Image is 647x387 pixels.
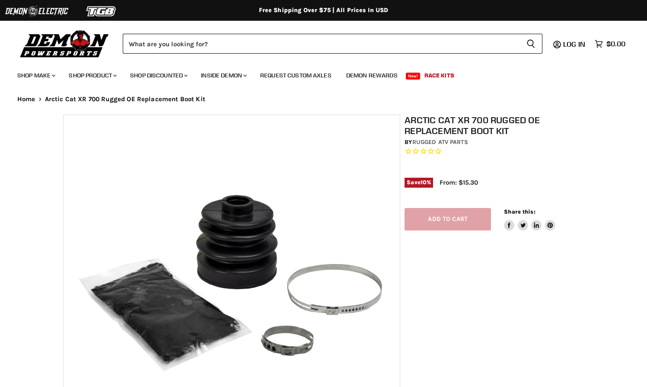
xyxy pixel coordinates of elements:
[412,138,468,146] a: Rugged ATV Parts
[254,67,338,84] a: Request Custom Axles
[563,40,585,48] span: Log in
[405,147,588,156] span: Rated 0.0 out of 5 stars 0 reviews
[69,3,134,19] img: TGB Logo 2
[17,96,35,103] a: Home
[11,63,623,84] ul: Main menu
[124,67,193,84] a: Shop Discounted
[405,138,588,147] div: by
[504,208,535,215] span: Share this:
[606,40,625,48] span: $0.00
[406,73,421,80] span: New!
[559,40,590,48] a: Log in
[194,67,252,84] a: Inside Demon
[123,34,542,54] form: Product
[62,67,122,84] a: Shop Product
[405,178,433,187] span: Save %
[504,208,555,231] aside: Share this:
[123,34,520,54] input: Search
[440,179,478,186] span: From: $15.30
[590,38,630,50] a: $0.00
[11,67,61,84] a: Shop Make
[45,96,205,103] span: Arctic Cat XR 700 Rugged OE Replacement Boot Kit
[418,67,461,84] a: Race Kits
[4,3,69,19] img: Demon Electric Logo 2
[17,28,112,59] img: Demon Powersports
[405,115,588,136] h1: Arctic Cat XR 700 Rugged OE Replacement Boot Kit
[340,67,404,84] a: Demon Rewards
[520,34,542,54] button: Search
[421,179,427,186] span: 10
